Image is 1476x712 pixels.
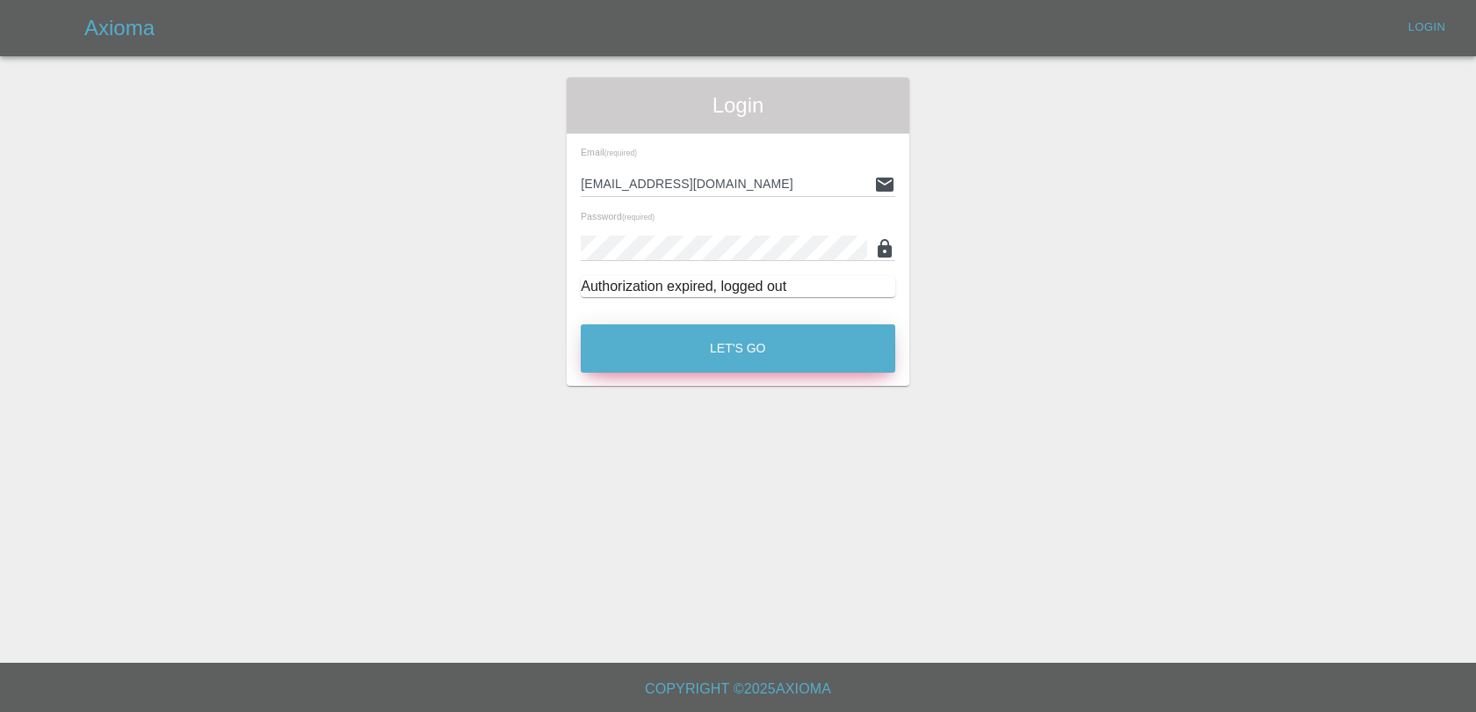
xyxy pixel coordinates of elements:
a: Login [1399,14,1455,41]
small: (required) [604,149,637,157]
h5: Axioma [84,14,155,42]
span: Login [581,91,895,120]
div: Authorization expired, logged out [581,276,895,297]
span: Email [581,147,637,157]
small: (required) [622,214,655,222]
button: Let's Go [581,324,895,373]
h6: Copyright © 2025 Axioma [14,677,1462,701]
span: Password [581,211,655,222]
